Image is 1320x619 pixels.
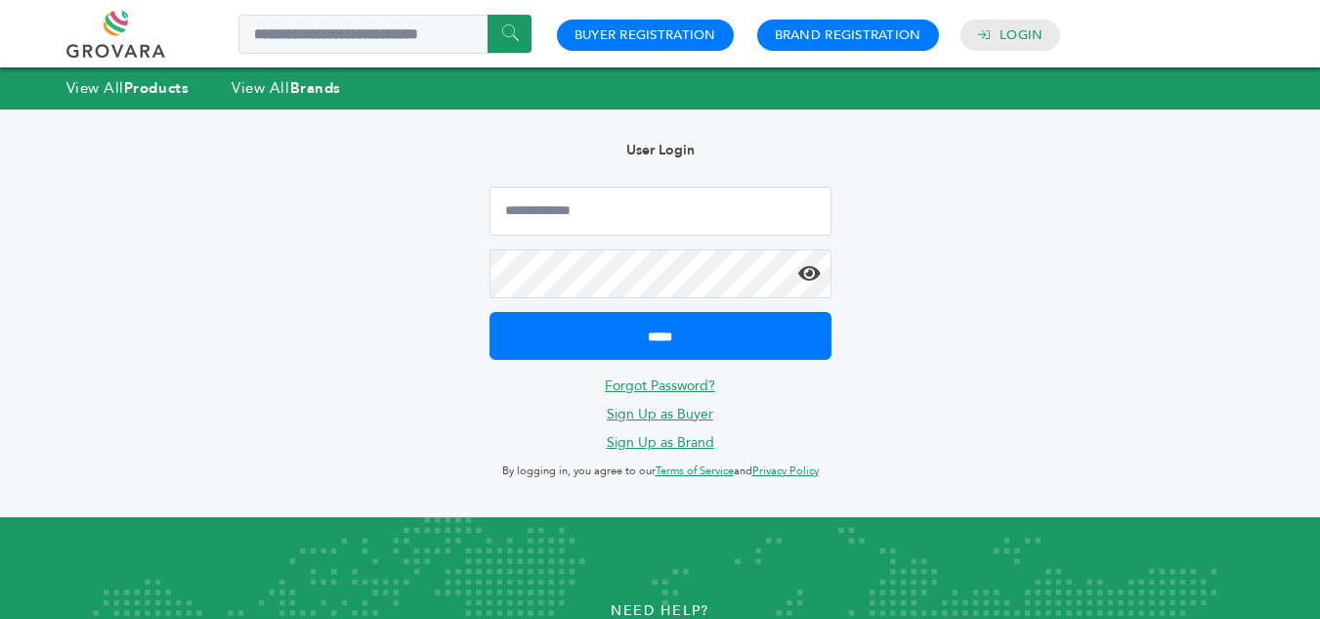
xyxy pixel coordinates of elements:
[490,460,831,483] p: By logging in, you agree to our and
[575,26,716,44] a: Buyer Registration
[605,376,715,395] a: Forgot Password?
[290,78,341,98] strong: Brands
[124,78,189,98] strong: Products
[66,78,190,98] a: View AllProducts
[626,141,695,159] b: User Login
[607,433,714,452] a: Sign Up as Brand
[607,405,713,423] a: Sign Up as Buyer
[490,249,831,298] input: Password
[775,26,921,44] a: Brand Registration
[656,464,734,478] a: Terms of Service
[490,187,831,236] input: Email Address
[238,15,532,54] input: Search a product or brand...
[1000,26,1043,44] a: Login
[752,464,819,478] a: Privacy Policy
[232,78,341,98] a: View AllBrands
